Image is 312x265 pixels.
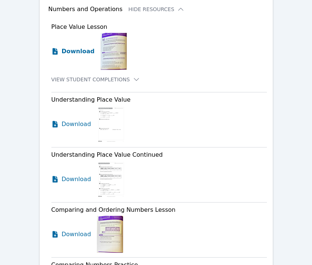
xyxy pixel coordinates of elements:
[48,5,123,14] h3: Numbers and Operations
[62,120,91,129] span: Download
[62,230,91,239] span: Download
[51,151,163,158] span: Understanding Place Value Continued
[62,175,91,184] span: Download
[51,76,140,83] button: View Student Completions
[97,216,123,253] img: Comparing and Ordering Numbers Lesson
[62,47,95,56] span: Download
[97,161,125,198] img: Understanding Place Value Continued
[51,106,91,143] a: Download
[51,216,91,253] a: Download
[51,96,131,103] span: Understanding Place Value
[51,23,108,30] span: Place Value Lesson
[128,6,184,13] button: Hide Resources
[51,33,95,70] a: Download
[51,161,91,198] a: Download
[101,33,127,70] img: Place Value Lesson
[51,206,176,213] span: Comparing and Ordering Numbers Lesson
[97,106,125,143] img: Understanding Place Value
